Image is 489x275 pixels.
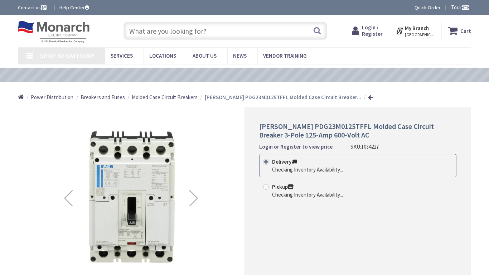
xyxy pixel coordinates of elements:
a: Help Center [59,4,89,11]
div: Checking Inventory Availability... [272,166,343,173]
a: Login or Register to view price [259,143,333,150]
div: Previous [54,121,83,275]
span: About Us [193,52,217,59]
div: My Branch [GEOGRAPHIC_DATA], [GEOGRAPHIC_DATA] [396,24,435,37]
span: Breakers and Fuses [81,94,125,101]
span: Services [111,52,133,59]
a: Breakers and Fuses [81,93,125,101]
span: News [233,52,247,59]
span: Shop By Category [40,52,95,60]
a: Quick Order [415,4,441,11]
span: Tour [451,4,469,11]
div: Next [179,121,208,275]
img: Monarch Electric Company [18,21,89,43]
strong: Cart [460,24,471,37]
a: Cart [448,24,471,37]
strong: Pickup [272,183,294,190]
span: [PERSON_NAME] PDG23M0125TFFL Molded Case Circuit Breaker 3-Pole 125-Amp 600-Volt AC [259,122,434,139]
a: Molded Case Circuit Breakers [132,93,198,101]
img: Eaton PDG23M0125TFFL Molded Case Circuit Breaker 3-Pole 125-Amp 600-Volt AC [54,121,208,275]
span: Locations [149,52,176,59]
a: Contact us [18,4,48,11]
span: Login / Register [362,24,383,37]
span: [GEOGRAPHIC_DATA], [GEOGRAPHIC_DATA] [405,32,435,38]
span: 1034227 [361,143,379,150]
a: Login / Register [352,24,383,37]
div: SKU: [350,143,379,150]
div: Checking Inventory Availability... [272,191,343,198]
strong: [PERSON_NAME] PDG23M0125TFFL Molded Case Circuit Breaker... [205,94,361,101]
span: Power Distribution [31,94,73,101]
input: What are you looking for? [124,22,327,40]
a: Power Distribution [31,93,73,101]
strong: My Branch [405,25,429,32]
span: Vendor Training [263,52,307,59]
a: VIEW OUR VIDEO TRAINING LIBRARY [176,71,301,79]
strong: Delivery [272,158,297,165]
span: Molded Case Circuit Breakers [132,94,198,101]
